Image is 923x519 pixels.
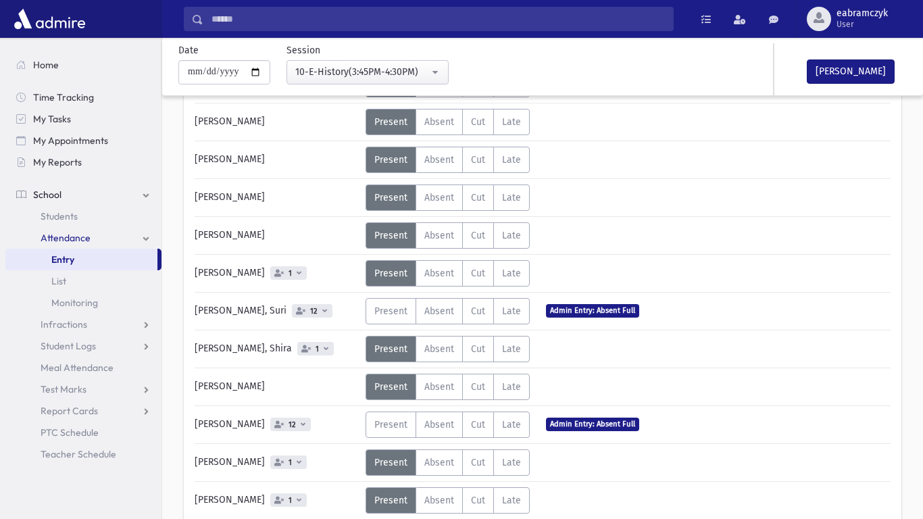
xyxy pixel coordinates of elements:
span: Cut [471,268,485,279]
span: PTC Schedule [41,426,99,439]
div: AttTypes [366,298,530,324]
a: Monitoring [5,292,161,314]
div: [PERSON_NAME] [188,147,366,173]
span: Late [502,192,521,203]
a: Meal Attendance [5,357,161,378]
label: Session [286,43,320,57]
span: Present [374,230,407,241]
span: Present [374,457,407,468]
span: Late [502,381,521,393]
span: Absent [424,116,454,128]
a: Students [5,205,161,227]
span: eabramczyk [837,8,888,19]
span: 12 [286,420,299,429]
span: My Reports [33,156,82,168]
span: Late [502,305,521,317]
span: Absent [424,305,454,317]
div: [PERSON_NAME] [188,260,366,287]
a: My Tasks [5,108,161,130]
div: AttTypes [366,109,530,135]
span: Absent [424,381,454,393]
span: Present [374,268,407,279]
span: School [33,189,61,201]
span: Teacher Schedule [41,448,116,460]
button: [PERSON_NAME] [807,59,895,84]
span: 1 [286,269,295,278]
span: Late [502,230,521,241]
a: My Reports [5,151,161,173]
span: 12 [307,307,320,316]
span: My Appointments [33,134,108,147]
span: Cut [471,154,485,166]
span: Absent [424,192,454,203]
span: Admin Entry: Absent Full [546,418,639,430]
div: [PERSON_NAME] [188,222,366,249]
div: [PERSON_NAME] [188,184,366,211]
span: Absent [424,230,454,241]
div: [PERSON_NAME] [188,449,366,476]
span: Attendance [41,232,91,244]
span: Absent [424,268,454,279]
span: 1 [313,345,322,353]
div: AttTypes [366,336,530,362]
div: [PERSON_NAME] [188,412,366,438]
span: Test Marks [41,383,86,395]
div: 10-E-History(3:45PM-4:30PM) [295,65,429,79]
span: 1 [286,458,295,467]
span: Late [502,268,521,279]
a: Test Marks [5,378,161,400]
span: Cut [471,192,485,203]
span: Late [502,116,521,128]
a: Student Logs [5,335,161,357]
div: AttTypes [366,147,530,173]
div: AttTypes [366,260,530,287]
div: [PERSON_NAME], Suri [188,298,366,324]
span: List [51,275,66,287]
a: School [5,184,161,205]
span: Present [374,343,407,355]
span: Present [374,419,407,430]
div: [PERSON_NAME] [188,374,366,400]
span: Cut [471,419,485,430]
span: Present [374,154,407,166]
div: AttTypes [366,184,530,211]
span: Cut [471,457,485,468]
a: Attendance [5,227,161,249]
span: Infractions [41,318,87,330]
a: Home [5,54,161,76]
a: Time Tracking [5,86,161,108]
span: Late [502,343,521,355]
a: List [5,270,161,292]
span: Students [41,210,78,222]
span: Cut [471,381,485,393]
span: User [837,19,888,30]
span: Cut [471,343,485,355]
span: 1 [286,496,295,505]
div: [PERSON_NAME] [188,487,366,514]
a: Infractions [5,314,161,335]
div: AttTypes [366,222,530,249]
span: Present [374,381,407,393]
span: Report Cards [41,405,98,417]
img: AdmirePro [11,5,89,32]
span: Monitoring [51,297,98,309]
span: Late [502,154,521,166]
span: Absent [424,495,454,506]
div: [PERSON_NAME], Shira [188,336,366,362]
a: PTC Schedule [5,422,161,443]
span: Admin Entry: Absent Full [546,304,639,317]
span: Present [374,116,407,128]
span: Absent [424,343,454,355]
span: Absent [424,457,454,468]
span: Cut [471,305,485,317]
div: AttTypes [366,449,530,476]
span: Time Tracking [33,91,94,103]
span: Absent [424,154,454,166]
div: [PERSON_NAME] [188,109,366,135]
span: Home [33,59,59,71]
a: My Appointments [5,130,161,151]
span: Late [502,457,521,468]
span: Present [374,495,407,506]
div: AttTypes [366,374,530,400]
div: AttTypes [366,412,530,438]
